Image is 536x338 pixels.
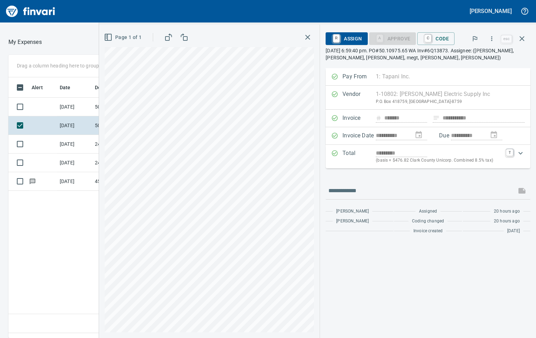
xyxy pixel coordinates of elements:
a: esc [501,35,512,43]
span: Alert [32,83,52,92]
h5: [PERSON_NAME] [470,7,512,15]
button: [PERSON_NAME] [468,6,514,17]
span: Code [423,33,449,45]
button: Page 1 of 1 [103,31,144,44]
td: [DATE] [57,135,92,154]
span: This records your message into the invoice and notifies anyone mentioned [514,182,530,199]
p: Drag a column heading here to group the table [17,62,120,69]
td: [DATE] [57,116,92,135]
span: 20 hours ago [494,208,520,215]
span: Description [95,83,121,92]
a: C [425,34,431,42]
span: Alert [32,83,43,92]
nav: breadcrumb [8,38,42,46]
p: Total [342,149,376,164]
p: (basis + $476.82 Clark County Unicorp. Combined 8.5% tax) [376,157,502,164]
span: 20 hours ago [494,218,520,225]
p: [DATE] 6:59:40 pm. PO#50.10975.65 WA Inv#6Q13873. Assignee: ([PERSON_NAME], [PERSON_NAME], [PERSO... [326,47,530,61]
td: 241001 [92,154,155,172]
td: 4581.65 [92,172,155,191]
td: [DATE] [57,172,92,191]
span: [PERSON_NAME] [336,208,369,215]
span: Close invoice [499,30,530,47]
td: 50.10971.65 [92,98,155,116]
p: My Expenses [8,38,42,46]
button: More [484,31,499,46]
span: Has messages [29,179,36,183]
td: [DATE] [57,98,92,116]
button: RAssign [326,32,367,45]
span: Assign [331,33,362,45]
a: R [333,34,340,42]
span: Date [60,83,71,92]
a: T [506,149,513,156]
img: Finvari [4,3,57,20]
td: 241001 [92,135,155,154]
button: CCode [417,32,455,45]
span: [PERSON_NAME] [336,218,369,225]
span: Description [95,83,130,92]
span: Assigned [419,208,437,215]
td: 50.10975.65 [92,116,155,135]
span: Coding changed [412,218,444,225]
span: Page 1 of 1 [105,33,142,42]
span: Invoice created [413,228,443,235]
div: Coding Required [369,35,416,41]
td: [DATE] [57,154,92,172]
div: Expand [326,145,530,168]
span: Date [60,83,80,92]
span: [DATE] [507,228,520,235]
